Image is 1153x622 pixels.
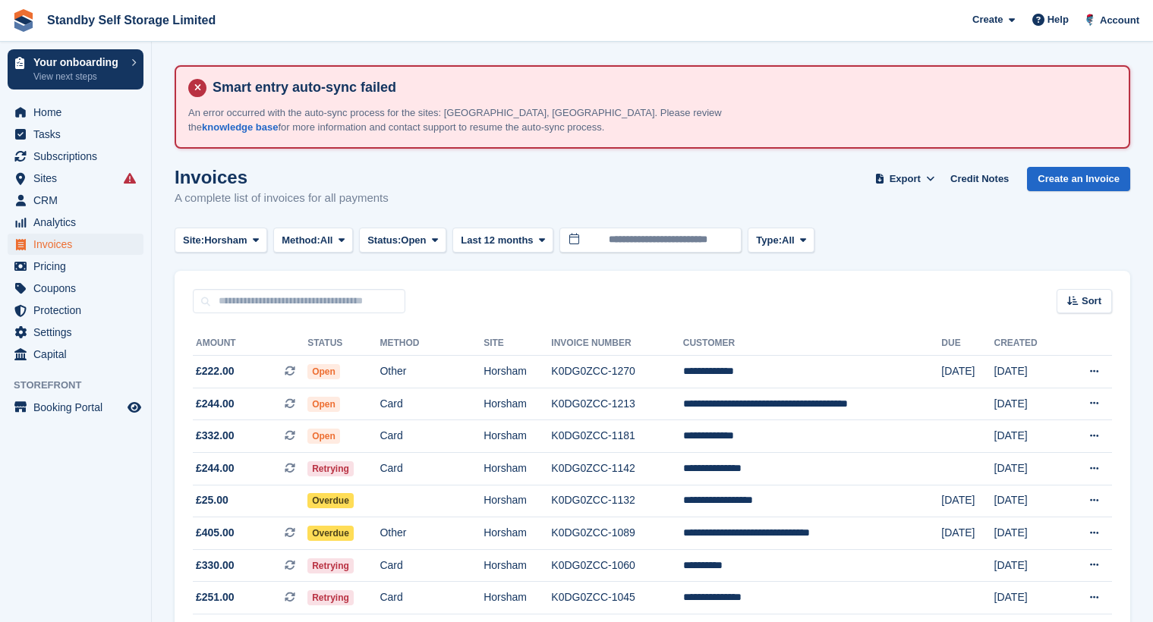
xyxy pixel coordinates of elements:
[380,582,484,614] td: Card
[994,549,1063,582] td: [DATE]
[196,589,235,605] span: £251.00
[33,256,124,277] span: Pricing
[994,356,1063,388] td: [DATE]
[380,331,484,356] th: Method
[551,485,682,517] td: K0DG0ZCC-1132
[941,356,994,388] td: [DATE]
[941,517,994,550] td: [DATE]
[994,582,1063,614] td: [DATE]
[756,233,782,248] span: Type:
[8,278,143,299] a: menu
[871,167,938,192] button: Export
[196,428,235,444] span: £332.00
[282,233,320,248] span: Method:
[484,420,551,453] td: Horsham
[941,331,994,356] th: Due
[188,105,758,135] p: An error occurred with the auto-sync process for the sites: [GEOGRAPHIC_DATA], [GEOGRAPHIC_DATA]....
[551,388,682,420] td: K0DG0ZCC-1213
[175,190,389,207] p: A complete list of invoices for all payments
[380,517,484,550] td: Other
[1082,294,1101,309] span: Sort
[484,388,551,420] td: Horsham
[994,388,1063,420] td: [DATE]
[33,278,124,299] span: Coupons
[551,549,682,582] td: K0DG0ZCC-1060
[359,228,446,253] button: Status: Open
[41,8,222,33] a: Standby Self Storage Limited
[33,57,124,68] p: Your onboarding
[994,331,1063,356] th: Created
[8,212,143,233] a: menu
[193,331,307,356] th: Amount
[33,344,124,365] span: Capital
[8,234,143,255] a: menu
[484,517,551,550] td: Horsham
[484,356,551,388] td: Horsham
[972,12,1003,27] span: Create
[8,168,143,189] a: menu
[307,461,354,476] span: Retrying
[33,70,124,83] p: View next steps
[33,190,124,211] span: CRM
[33,124,124,145] span: Tasks
[484,485,551,517] td: Horsham
[484,582,551,614] td: Horsham
[461,233,533,248] span: Last 12 months
[1027,167,1130,192] a: Create an Invoice
[33,212,124,233] span: Analytics
[33,322,124,343] span: Settings
[8,300,143,321] a: menu
[994,452,1063,485] td: [DATE]
[196,363,235,379] span: £222.00
[196,558,235,573] span: £330.00
[307,526,354,541] span: Overdue
[8,102,143,123] a: menu
[14,378,151,393] span: Storefront
[307,429,340,444] span: Open
[683,331,942,356] th: Customer
[401,233,426,248] span: Open
[551,356,682,388] td: K0DG0ZCC-1270
[551,517,682,550] td: K0DG0ZCC-1089
[175,167,389,187] h1: Invoices
[33,102,124,123] span: Home
[196,492,228,508] span: £25.00
[8,344,143,365] a: menu
[183,233,204,248] span: Site:
[941,485,994,517] td: [DATE]
[782,233,795,248] span: All
[551,331,682,356] th: Invoice Number
[8,146,143,167] a: menu
[551,452,682,485] td: K0DG0ZCC-1142
[380,420,484,453] td: Card
[551,582,682,614] td: K0DG0ZCC-1045
[307,364,340,379] span: Open
[8,322,143,343] a: menu
[307,558,354,573] span: Retrying
[748,228,814,253] button: Type: All
[320,233,333,248] span: All
[380,356,484,388] td: Other
[196,396,235,412] span: £244.00
[33,146,124,167] span: Subscriptions
[890,171,921,187] span: Export
[307,590,354,605] span: Retrying
[33,234,124,255] span: Invoices
[551,420,682,453] td: K0DG0ZCC-1181
[175,228,267,253] button: Site: Horsham
[33,397,124,418] span: Booking Portal
[8,256,143,277] a: menu
[273,228,353,253] button: Method: All
[1082,12,1098,27] img: Glenn Fisher
[12,9,35,32] img: stora-icon-8386f47178a22dfd0bd8f6a31ec36ba5ce8667c1dd55bd0f319d3a0aa187defe.svg
[380,388,484,420] td: Card
[307,397,340,412] span: Open
[484,331,551,356] th: Site
[33,300,124,321] span: Protection
[1047,12,1069,27] span: Help
[204,233,247,248] span: Horsham
[202,121,278,133] a: knowledge base
[484,452,551,485] td: Horsham
[125,398,143,416] a: Preview store
[367,233,401,248] span: Status:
